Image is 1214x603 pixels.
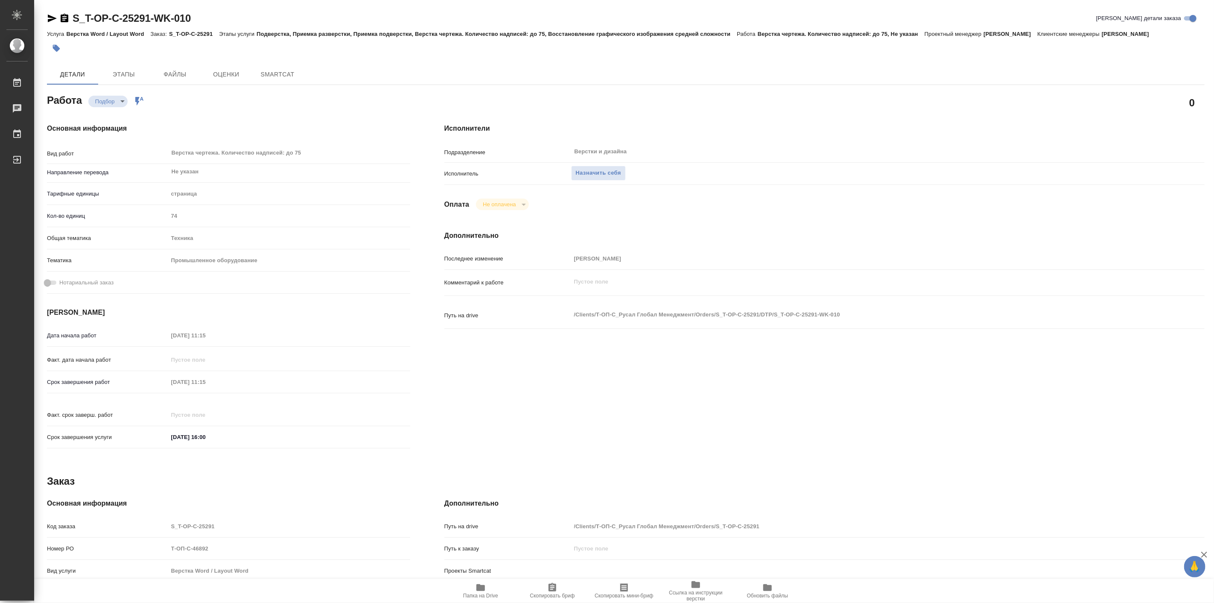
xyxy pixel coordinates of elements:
input: Пустое поле [168,542,410,555]
h4: Дополнительно [444,231,1205,241]
input: Пустое поле [571,542,1141,555]
button: Скопировать мини-бриф [588,579,660,603]
p: Верстка Word / Layout Word [66,31,150,37]
p: Работа [737,31,758,37]
span: Обновить файлы [747,593,788,599]
h4: Оплата [444,199,470,210]
span: Этапы [103,69,144,80]
h2: Заказ [47,474,75,488]
input: Пустое поле [168,329,243,342]
a: S_T-OP-C-25291-WK-010 [73,12,191,24]
input: Пустое поле [168,520,410,533]
p: Последнее изменение [444,255,571,263]
h4: Дополнительно [444,498,1205,509]
span: Оценки [206,69,247,80]
textarea: /Clients/Т-ОП-С_Русал Глобал Менеджмент/Orders/S_T-OP-C-25291/DTP/S_T-OP-C-25291-WK-010 [571,307,1141,322]
p: Путь к заказу [444,544,571,553]
p: Факт. срок заверш. работ [47,411,168,419]
span: Назначить себя [576,168,621,178]
input: Пустое поле [168,354,243,366]
button: Подбор [93,98,117,105]
p: Путь на drive [444,311,571,320]
p: Дата начала работ [47,331,168,340]
p: Номер РО [47,544,168,553]
h2: 0 [1189,95,1195,110]
button: Назначить себя [571,166,626,181]
p: Заказ: [151,31,169,37]
p: Срок завершения работ [47,378,168,386]
input: Пустое поле [168,565,410,577]
button: Не оплачена [480,201,518,208]
input: ✎ Введи что-нибудь [168,431,243,443]
input: Пустое поле [168,376,243,388]
p: Код заказа [47,522,168,531]
p: Направление перевода [47,168,168,177]
p: [PERSON_NAME] [983,31,1037,37]
input: Пустое поле [168,210,410,222]
button: Скопировать бриф [517,579,588,603]
h4: Исполнители [444,123,1205,134]
input: Пустое поле [571,520,1141,533]
p: Тематика [47,256,168,265]
p: Этапы услуги [219,31,257,37]
span: [PERSON_NAME] детали заказа [1096,14,1181,23]
div: Промышленное оборудование [168,253,410,268]
div: Подбор [476,199,528,210]
input: Пустое поле [571,252,1141,265]
input: Пустое поле [168,409,243,421]
p: Проектный менеджер [925,31,983,37]
div: Подбор [88,96,128,107]
span: Детали [52,69,93,80]
h4: [PERSON_NAME] [47,307,410,318]
span: SmartCat [257,69,298,80]
button: Папка на Drive [445,579,517,603]
button: Скопировать ссылку [59,13,70,23]
p: Клиентские менеджеры [1037,31,1102,37]
p: Услуга [47,31,66,37]
span: Нотариальный заказ [59,278,114,287]
p: Факт. дата начала работ [47,356,168,364]
span: Скопировать мини-бриф [595,593,653,599]
span: 🙏 [1188,558,1202,576]
span: Файлы [155,69,196,80]
h4: Основная информация [47,498,410,509]
span: Ссылка на инструкции верстки [665,590,727,602]
p: Подразделение [444,148,571,157]
p: [PERSON_NAME] [1102,31,1156,37]
button: 🙏 [1184,556,1205,577]
p: Путь на drive [444,522,571,531]
p: Срок завершения услуги [47,433,168,442]
button: Скопировать ссылку для ЯМессенджера [47,13,57,23]
p: Проекты Smartcat [444,567,571,575]
button: Ссылка на инструкции верстки [660,579,732,603]
button: Обновить файлы [732,579,803,603]
p: Общая тематика [47,234,168,243]
p: Вид работ [47,149,168,158]
p: Вид услуги [47,567,168,575]
p: S_T-OP-C-25291 [169,31,219,37]
p: Кол-во единиц [47,212,168,220]
p: Комментарий к работе [444,278,571,287]
h2: Работа [47,92,82,107]
span: Папка на Drive [463,593,498,599]
div: Техника [168,231,410,246]
p: Исполнитель [444,170,571,178]
h4: Основная информация [47,123,410,134]
span: Скопировать бриф [530,593,575,599]
button: Добавить тэг [47,39,66,58]
p: Подверстка, Приемка разверстки, Приемка подверстки, Верстка чертежа. Количество надписей: до 75, ... [257,31,737,37]
p: Верстка чертежа. Количество надписей: до 75, Не указан [758,31,925,37]
div: страница [168,187,410,201]
p: Тарифные единицы [47,190,168,198]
